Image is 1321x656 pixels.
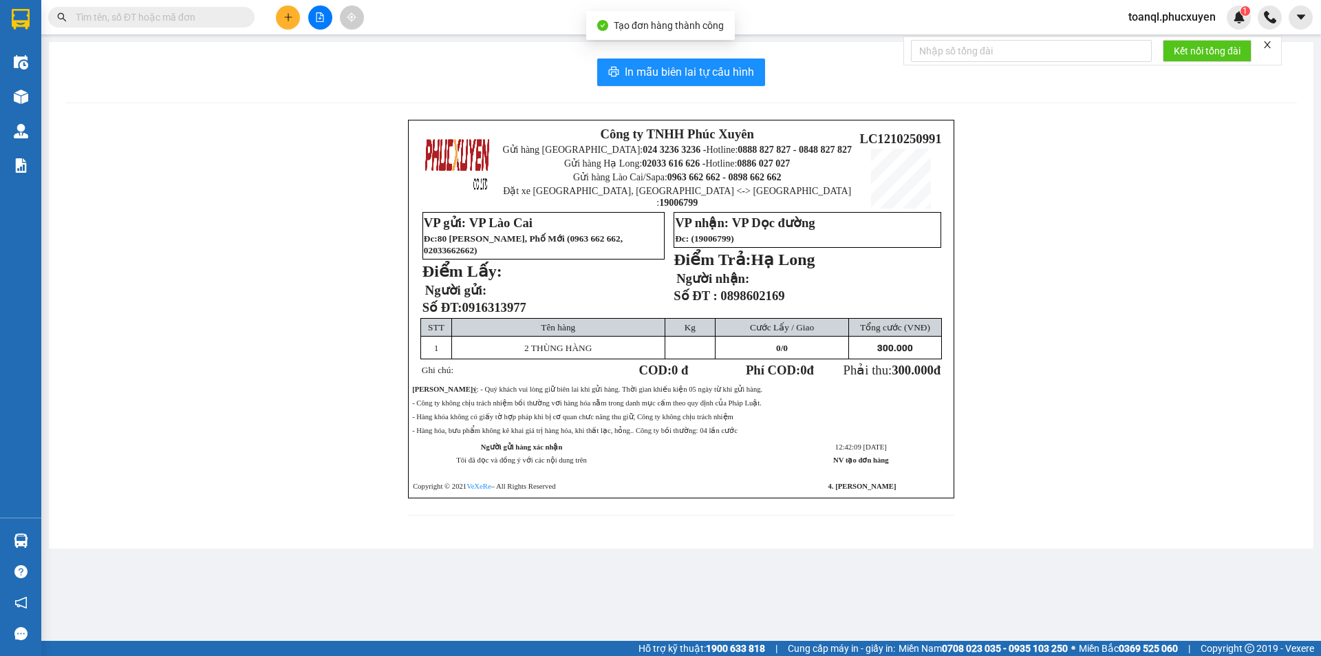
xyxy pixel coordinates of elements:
[676,271,749,286] strong: Người nhận:
[412,413,733,421] span: - Hàng khóa không có giấy tờ hợp pháp khi bị cơ quan chưc năng thu giữ, Công ty không chịu trách ...
[608,66,619,79] span: printer
[14,596,28,609] span: notification
[1289,6,1313,30] button: caret-down
[600,127,754,141] strong: Công ty TNHH Phúc Xuyên
[1163,40,1252,62] button: Kết nối tổng đài
[308,6,332,30] button: file-add
[434,233,437,244] span: :
[859,131,941,146] span: LC1210250991
[422,365,453,375] span: Ghi chú:
[1119,643,1178,654] strong: 0369 525 060
[775,641,777,656] span: |
[14,565,28,578] span: question-circle
[412,385,473,393] strong: [PERSON_NAME]
[675,233,734,244] span: Đc: (
[835,443,887,451] span: 12:42:09 [DATE]
[1188,641,1190,656] span: |
[541,322,575,332] span: Tên hàng
[685,322,696,332] span: Kg
[14,533,28,548] img: warehouse-icon
[6,40,138,89] span: Gửi hàng [GEOGRAPHIC_DATA]: Hotline:
[14,627,28,640] span: message
[788,641,895,656] span: Cung cấp máy in - giấy in:
[462,300,526,315] span: 0916313977
[424,129,491,197] img: logo
[737,158,790,169] strong: 0886 027 027
[14,124,28,138] img: warehouse-icon
[422,300,526,315] strong: Số ĐT:
[14,89,28,104] img: warehouse-icon
[776,343,781,353] span: 0
[597,59,765,86] button: printerIn mẫu biên lai tự cấu hình
[466,483,491,490] a: VeXeRe
[720,288,784,303] span: 0898602169
[29,65,138,89] strong: 0888 827 827 - 0848 827 827
[422,262,502,280] strong: Điểm Lấy:
[14,158,28,173] img: solution-icon
[667,172,782,182] strong: 0963 662 662 - 0898 662 662
[1243,6,1247,16] span: 1
[892,363,934,377] span: 300.000
[524,343,592,353] span: 2 THÙNG HÀNG
[315,12,325,22] span: file-add
[434,343,439,353] span: 1
[340,6,364,30] button: aim
[800,363,806,377] span: 0
[573,172,782,182] span: Gửi hàng Lào Cai/Sapa:
[1117,8,1227,25] span: toanql.phucxuyen
[14,7,129,36] strong: Công ty TNHH Phúc Xuyên
[844,363,941,377] span: Phải thu:
[911,40,1152,62] input: Nhập số tổng đài
[456,456,587,464] span: Tôi đã đọc và đồng ý với các nội dung trên
[469,215,533,230] span: VP Lào Cai
[424,233,623,255] span: Đc 80 [PERSON_NAME], Phố Mới (
[347,12,356,22] span: aim
[76,10,238,25] input: Tìm tên, số ĐT hoặc mã đơn
[706,643,765,654] strong: 1900 633 818
[1079,641,1178,656] span: Miền Bắc
[503,186,851,208] span: Đặt xe [GEOGRAPHIC_DATA], [GEOGRAPHIC_DATA] <-> [GEOGRAPHIC_DATA] :
[828,483,896,490] strong: 4. [PERSON_NAME]
[746,363,814,377] strong: Phí COD: đ
[1174,43,1241,59] span: Kết nối tổng đài
[877,343,913,353] span: 300.000
[1245,644,1254,653] span: copyright
[276,6,300,30] button: plus
[833,456,888,464] strong: NV tạo đơn hàng
[642,158,705,169] strong: 02033 616 626 -
[502,145,852,155] span: Gửi hàng [GEOGRAPHIC_DATA]: Hotline:
[564,158,790,169] span: Gửi hàng Hạ Long: Hotline:
[674,251,751,268] strong: Điểm Trả:
[481,443,563,451] strong: Người gửi hàng xác nhận
[614,20,724,31] span: Tạo đơn hàng thành công
[659,198,698,208] strong: 19006799
[638,363,688,377] strong: COD:
[675,215,729,230] strong: VP nhận:
[934,363,941,377] span: đ
[625,63,754,81] span: In mẫu biên lai tự cấu hình
[425,283,486,297] span: Người gửi:
[1264,11,1276,23] img: phone-icon
[643,145,706,155] strong: 024 3236 3236 -
[1263,40,1272,50] span: close
[1071,646,1075,651] span: ⚪️
[732,215,815,230] span: VP Dọc đường
[424,215,466,230] strong: VP gửi:
[283,12,293,22] span: plus
[413,483,555,490] span: Copyright © 2021 – All Rights Reserved
[674,288,718,303] strong: Số ĐT :
[412,399,762,407] span: - Công ty không chịu trách nhiệm bồi thường vơi hàng hóa nằm trong danh mục cấm theo quy định của...
[738,145,852,155] strong: 0888 827 827 - 0848 827 827
[12,9,30,30] img: logo-vxr
[899,641,1068,656] span: Miền Nam
[597,20,608,31] span: check-circle
[776,343,788,353] span: /0
[1241,6,1250,16] sup: 1
[14,55,28,70] img: warehouse-icon
[751,251,815,268] span: Hạ Long
[1295,11,1307,23] span: caret-down
[7,52,138,76] strong: 024 3236 3236 -
[428,322,444,332] span: STT
[672,363,688,377] span: 0 đ
[638,641,765,656] span: Hỗ trợ kỹ thuật:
